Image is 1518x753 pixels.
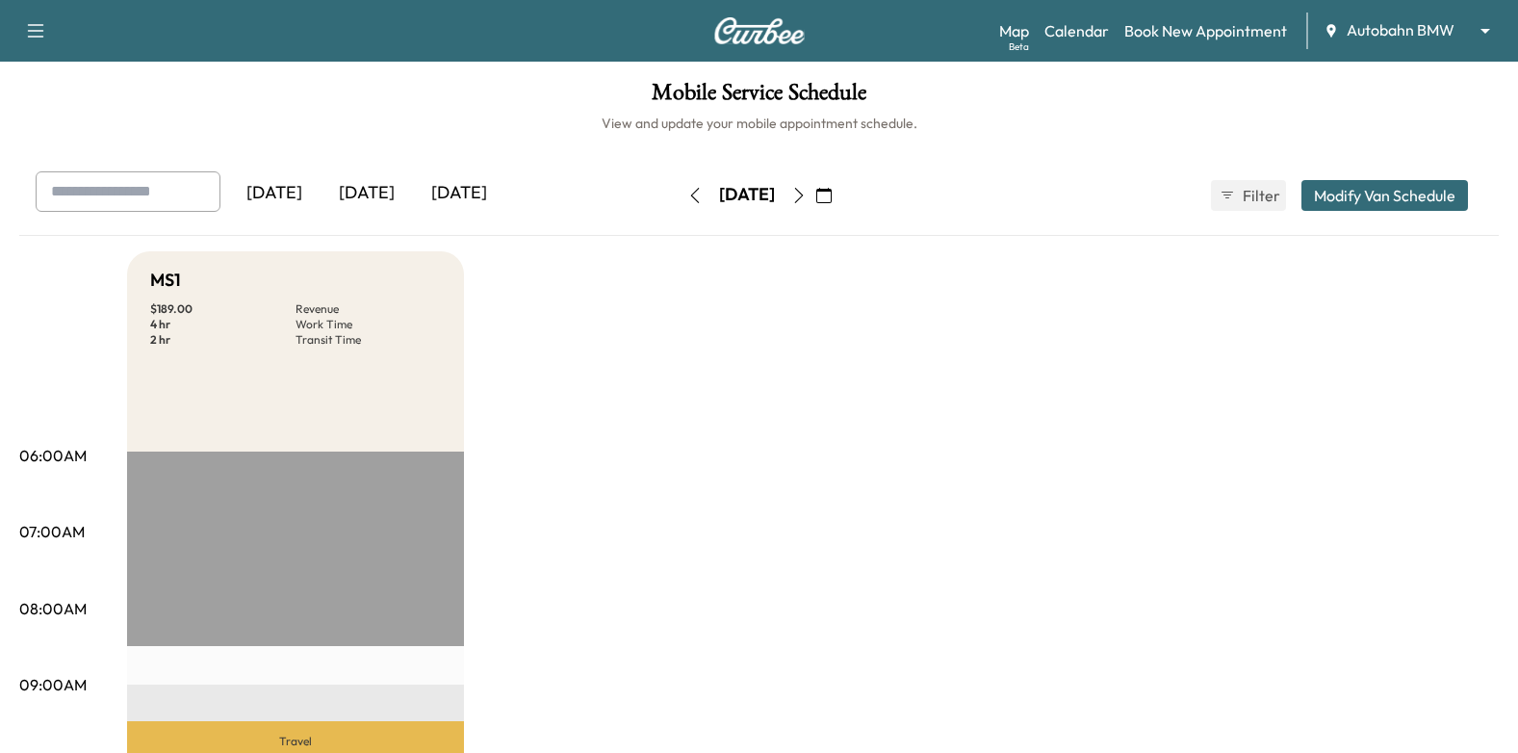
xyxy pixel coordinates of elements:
div: [DATE] [228,171,321,216]
span: Filter [1243,184,1277,207]
h1: Mobile Service Schedule [19,81,1499,114]
p: Transit Time [296,332,441,348]
img: Curbee Logo [713,17,806,44]
div: [DATE] [413,171,505,216]
p: 09:00AM [19,673,87,696]
p: 08:00AM [19,597,87,620]
span: Autobahn BMW [1347,19,1454,41]
h6: View and update your mobile appointment schedule. [19,114,1499,133]
div: [DATE] [321,171,413,216]
p: $ 189.00 [150,301,296,317]
button: Filter [1211,180,1286,211]
button: Modify Van Schedule [1301,180,1468,211]
p: Revenue [296,301,441,317]
p: 4 hr [150,317,296,332]
p: Work Time [296,317,441,332]
a: MapBeta [999,19,1029,42]
h5: MS1 [150,267,181,294]
p: 07:00AM [19,520,85,543]
div: Beta [1009,39,1029,54]
a: Calendar [1044,19,1109,42]
p: 06:00AM [19,444,87,467]
div: [DATE] [719,183,775,207]
a: Book New Appointment [1124,19,1287,42]
p: 2 hr [150,332,296,348]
